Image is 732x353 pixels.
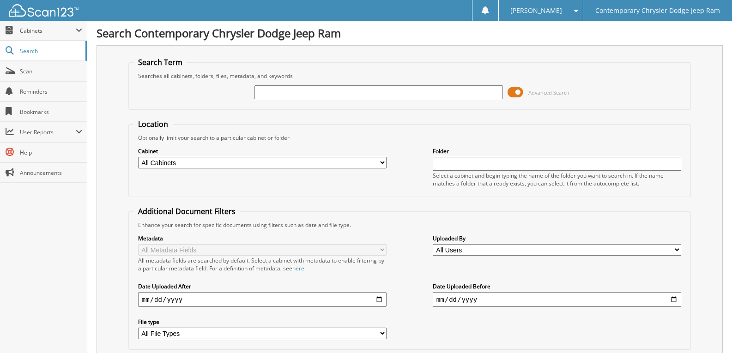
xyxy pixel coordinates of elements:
[433,147,681,155] label: Folder
[138,147,387,155] label: Cabinet
[133,72,686,80] div: Searches all cabinets, folders, files, metadata, and keywords
[138,318,387,326] label: File type
[138,282,387,290] label: Date Uploaded After
[20,67,82,75] span: Scan
[20,149,82,156] span: Help
[133,206,240,216] legend: Additional Document Filters
[133,119,173,129] legend: Location
[97,25,723,41] h1: Search Contemporary Chrysler Dodge Jeep Ram
[433,282,681,290] label: Date Uploaded Before
[133,134,686,142] div: Optionally limit your search to a particular cabinet or folder
[20,27,76,35] span: Cabinets
[20,108,82,116] span: Bookmarks
[292,264,304,272] a: here
[20,169,82,177] span: Announcements
[20,128,76,136] span: User Reports
[20,88,82,96] span: Reminders
[9,4,79,17] img: scan123-logo-white.svg
[528,89,569,96] span: Advanced Search
[20,47,81,55] span: Search
[138,257,387,272] div: All metadata fields are searched by default. Select a cabinet with metadata to enable filtering b...
[686,309,732,353] iframe: Chat Widget
[138,292,387,307] input: start
[433,172,681,187] div: Select a cabinet and begin typing the name of the folder you want to search in. If the name match...
[133,221,686,229] div: Enhance your search for specific documents using filters such as date and file type.
[133,57,187,67] legend: Search Term
[595,8,720,13] span: Contemporary Chrysler Dodge Jeep Ram
[138,234,387,242] label: Metadata
[433,234,681,242] label: Uploaded By
[433,292,681,307] input: end
[510,8,562,13] span: [PERSON_NAME]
